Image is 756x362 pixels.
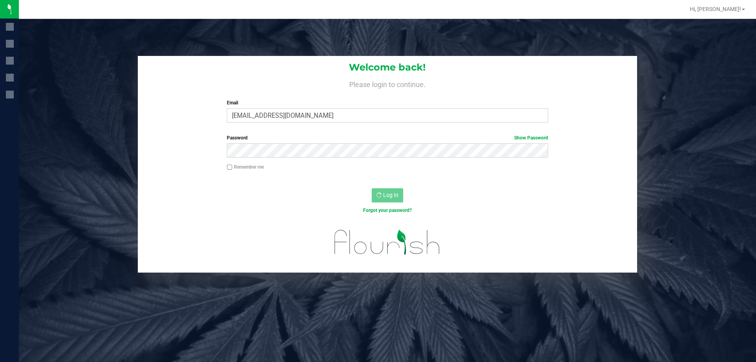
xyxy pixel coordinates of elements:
[138,79,637,88] h4: Please login to continue.
[383,192,398,198] span: Log In
[514,135,548,141] a: Show Password
[363,208,412,213] a: Forgot your password?
[227,163,264,171] label: Remember me
[690,6,741,12] span: Hi, [PERSON_NAME]!
[372,188,403,202] button: Log In
[227,165,232,170] input: Remember me
[138,62,637,72] h1: Welcome back!
[325,222,450,262] img: flourish_logo.svg
[227,135,248,141] span: Password
[227,99,548,106] label: Email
